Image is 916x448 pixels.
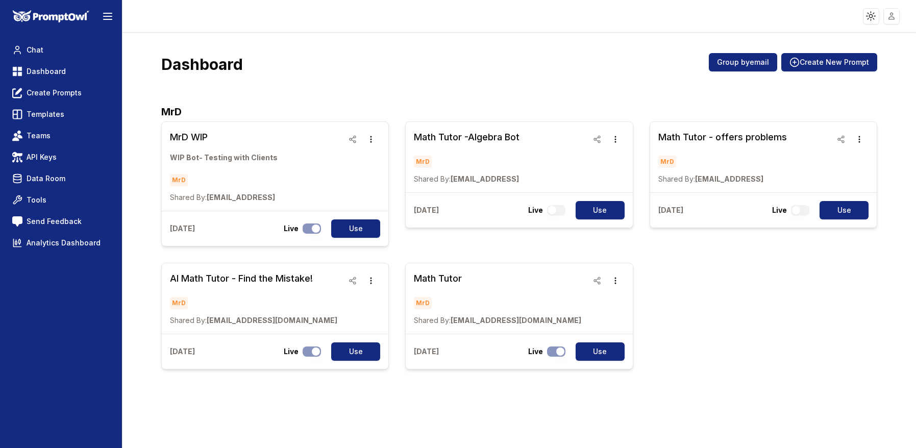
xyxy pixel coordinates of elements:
p: Live [284,223,299,234]
span: Analytics Dashboard [27,238,101,248]
span: Dashboard [27,66,66,77]
span: Create Prompts [27,88,82,98]
a: Math TutorMrDShared By:[EMAIL_ADDRESS][DOMAIN_NAME] [414,271,581,326]
span: MrD [414,156,432,168]
span: Teams [27,131,51,141]
img: placeholder-user.jpg [884,9,899,23]
p: [EMAIL_ADDRESS][DOMAIN_NAME] [414,315,581,326]
span: Shared By: [170,316,207,325]
a: Use [325,219,380,238]
a: Teams [8,127,114,145]
span: Shared By: [170,193,207,202]
span: Data Room [27,173,65,184]
a: Use [570,201,625,219]
a: Use [325,342,380,361]
a: Math Tutor - offers problemsMrDShared By:[EMAIL_ADDRESS] [658,130,787,184]
p: WIP Bot- Testing with Clients [170,153,278,163]
span: Tools [27,195,46,205]
a: Send Feedback [8,212,114,231]
a: Math Tutor -Algebra BotMrDShared By:[EMAIL_ADDRESS] [414,130,519,184]
p: [EMAIL_ADDRESS] [658,174,787,184]
p: Live [528,205,543,215]
span: Shared By: [414,175,451,183]
h3: AI Math Tutor - Find the Mistake! [170,271,337,286]
span: MrD [658,156,676,168]
h3: Math Tutor -Algebra Bot [414,130,519,144]
p: [DATE] [414,346,439,357]
span: Chat [27,45,43,55]
button: Use [331,219,380,238]
span: Send Feedback [27,216,82,227]
a: Tools [8,191,114,209]
p: [EMAIL_ADDRESS] [170,192,278,203]
span: Templates [27,109,64,119]
p: [EMAIL_ADDRESS][DOMAIN_NAME] [170,315,337,326]
a: Data Room [8,169,114,188]
p: Live [528,346,543,357]
button: Use [576,201,625,219]
p: [DATE] [414,205,439,215]
h3: MrD WIP [170,130,278,144]
p: [DATE] [170,346,195,357]
button: Create New Prompt [781,53,877,71]
img: PromptOwl [13,10,89,23]
h3: Math Tutor [414,271,581,286]
h2: MrD [161,104,877,119]
button: Use [331,342,380,361]
a: Analytics Dashboard [8,234,114,252]
button: Group byemail [709,53,777,71]
a: Use [570,342,625,361]
h3: Math Tutor - offers problems [658,130,787,144]
a: AI Math Tutor - Find the Mistake!MrDShared By:[EMAIL_ADDRESS][DOMAIN_NAME] [170,271,337,326]
span: API Keys [27,152,57,162]
h3: Dashboard [161,55,243,73]
a: Dashboard [8,62,114,81]
img: feedback [12,216,22,227]
a: Chat [8,41,114,59]
span: Shared By: [414,316,451,325]
p: [DATE] [658,205,683,215]
button: Use [820,201,869,219]
button: Use [576,342,625,361]
span: MrD [170,297,188,309]
a: Use [813,201,869,219]
a: Templates [8,105,114,123]
a: API Keys [8,148,114,166]
span: MrD [414,297,432,309]
a: MrD WIPWIP Bot- Testing with ClientsMrDShared By:[EMAIL_ADDRESS] [170,130,278,203]
p: Live [772,205,787,215]
p: Live [284,346,299,357]
a: Create Prompts [8,84,114,102]
p: [DATE] [170,223,195,234]
span: Shared By: [658,175,695,183]
span: MrD [170,174,188,186]
p: [EMAIL_ADDRESS] [414,174,519,184]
